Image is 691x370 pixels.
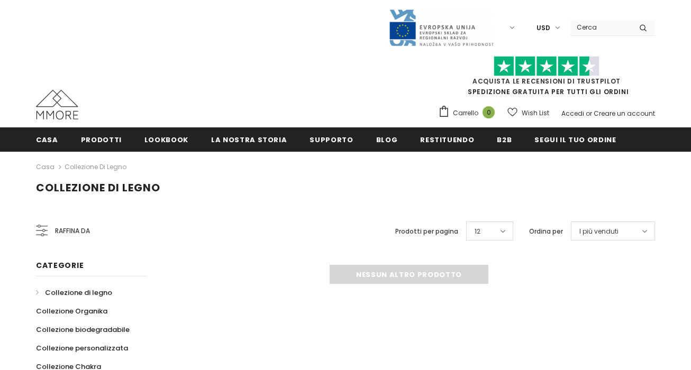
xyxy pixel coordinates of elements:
[388,23,494,32] a: Javni Razpis
[65,162,126,171] a: Collezione di legno
[594,109,655,118] a: Creare un account
[497,135,512,145] span: B2B
[36,260,84,271] span: Categorie
[534,127,616,151] a: Segui il tuo ordine
[36,325,130,335] span: Collezione biodegradabile
[522,108,549,118] span: Wish List
[81,135,122,145] span: Prodotti
[537,23,550,33] span: USD
[36,127,58,151] a: Casa
[55,225,90,237] span: Raffina da
[36,320,130,339] a: Collezione biodegradabile
[36,339,128,357] a: Collezione personalizzata
[453,108,478,118] span: Carrello
[395,226,458,237] label: Prodotti per pagina
[310,127,353,151] a: supporto
[561,109,584,118] a: Accedi
[579,226,619,237] span: I più venduti
[211,127,287,151] a: La nostra storia
[81,127,122,151] a: Prodotti
[310,135,353,145] span: supporto
[483,106,495,118] span: 0
[420,127,474,151] a: Restituendo
[36,343,128,353] span: Collezione personalizzata
[36,306,107,316] span: Collezione Organika
[529,226,563,237] label: Ordina per
[438,105,500,121] a: Carrello 0
[36,180,160,195] span: Collezione di legno
[36,283,112,302] a: Collezione di legno
[211,135,287,145] span: La nostra storia
[388,8,494,47] img: Javni Razpis
[45,288,112,298] span: Collezione di legno
[420,135,474,145] span: Restituendo
[144,127,188,151] a: Lookbook
[376,135,398,145] span: Blog
[497,127,512,151] a: B2B
[36,302,107,320] a: Collezione Organika
[472,77,621,86] a: Acquista le recensioni di TrustPilot
[376,127,398,151] a: Blog
[36,90,78,119] img: Casi MMORE
[494,56,599,77] img: Fidati di Pilot Stars
[144,135,188,145] span: Lookbook
[507,104,549,122] a: Wish List
[36,161,54,173] a: Casa
[438,61,655,96] span: SPEDIZIONE GRATUITA PER TUTTI GLI ORDINI
[534,135,616,145] span: Segui il tuo ordine
[36,135,58,145] span: Casa
[586,109,592,118] span: or
[475,226,480,237] span: 12
[570,20,631,35] input: Search Site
